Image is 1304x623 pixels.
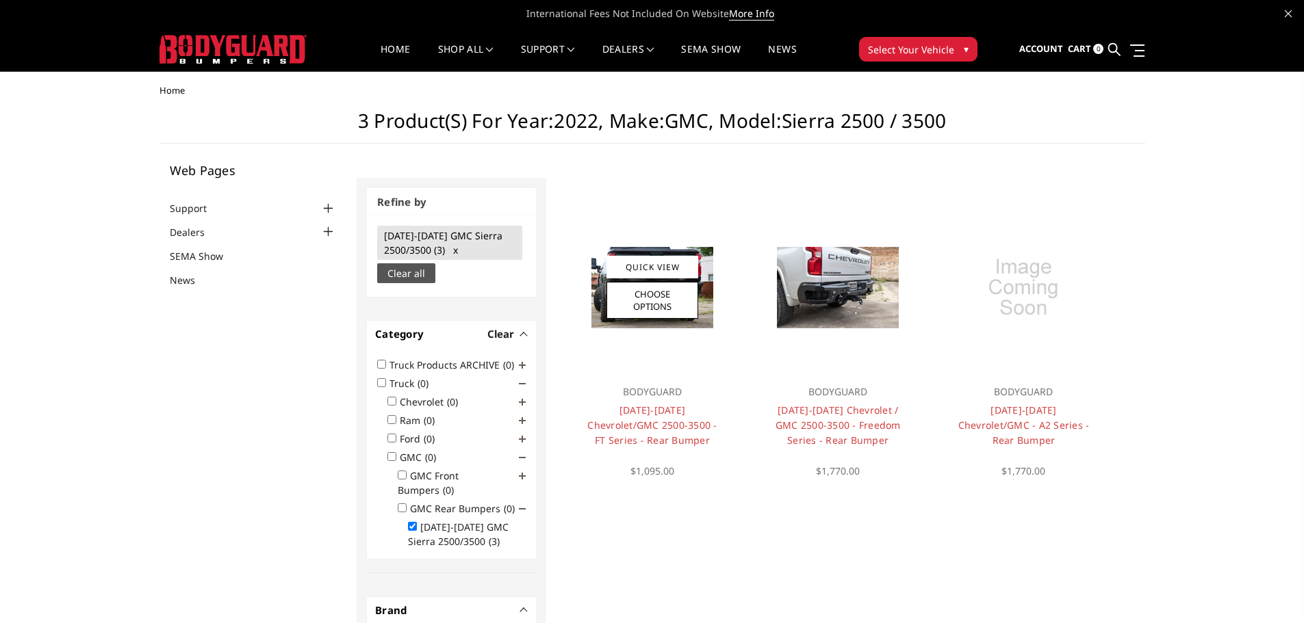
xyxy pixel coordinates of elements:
[410,502,523,515] label: GMC Rear Bumpers
[768,44,796,71] a: News
[521,607,528,613] button: -
[859,37,977,62] button: Select Your Vehicle
[389,358,522,371] label: Truck Products ARCHIVE
[1019,42,1063,55] span: Account
[447,395,458,408] span: (0)
[630,464,674,477] span: $1,095.00
[964,42,969,56] span: ▾
[170,273,212,287] a: News
[418,377,429,390] span: (0)
[816,464,860,477] span: $1,770.00
[521,44,575,71] a: Support
[170,164,337,176] h5: Web Pages
[602,44,654,71] a: Dealers
[519,417,526,424] span: Click to show/hide children
[375,326,528,342] h4: Category
[400,395,466,408] label: Chevrolet
[424,432,435,445] span: (0)
[1019,31,1063,68] a: Account
[170,225,222,239] a: Dealers
[681,44,741,71] a: SEMA Show
[1068,42,1091,55] span: Cart
[583,384,721,400] p: BODYGUARD
[384,229,502,256] span: [DATE]-[DATE] GMC Sierra 2500/3500 (3) x
[438,44,494,71] a: shop all
[868,42,954,57] span: Select Your Vehicle
[400,432,443,445] label: Ford
[400,414,443,427] label: Ram
[519,454,526,461] span: Click to show/hide children
[729,7,774,21] a: More Info
[519,505,526,512] span: Click to show/hide children
[489,535,500,548] span: (3)
[375,602,528,618] h4: Brand
[504,502,515,515] span: (0)
[408,520,509,548] label: [DATE]-[DATE] GMC Sierra 2500/3500
[521,330,528,337] button: -
[1093,44,1103,54] span: 0
[503,358,514,371] span: (0)
[400,451,444,464] label: GMC
[519,380,526,387] span: Click to show/hide children
[170,201,224,215] a: Support
[606,282,698,319] a: Choose Options
[1001,464,1045,477] span: $1,770.00
[955,384,1092,400] p: BODYGUARD
[425,451,436,464] span: (0)
[606,256,698,278] a: Quick View
[387,267,425,280] span: Clear all
[443,483,454,496] span: (0)
[958,403,1090,447] a: [DATE]-[DATE] Chevrolet/GMC - A2 Series - Rear Bumper
[389,377,437,390] label: Truck
[519,362,526,369] span: Click to show/hide children
[1068,31,1103,68] a: Cart 0
[381,44,410,71] a: Home
[1236,557,1304,623] iframe: Chat Widget
[776,403,901,447] a: [DATE]-[DATE] Chevrolet / GMC 2500-3500 - Freedom Series - Rear Bumper
[159,35,307,64] img: BODYGUARD BUMPERS
[159,84,185,96] span: Home
[769,384,907,400] p: BODYGUARD
[159,109,1145,144] h1: 3 Product(s) for Year:2022, Make:GMC, Model:Sierra 2500 / 3500
[367,188,536,216] h3: Refine by
[519,473,526,479] span: Click to show/hide children
[587,403,717,447] a: [DATE]-[DATE] Chevrolet/GMC 2500-3500 - FT Series - Rear Bumper
[519,399,526,406] span: Click to show/hide children
[519,436,526,442] span: Click to show/hide children
[424,414,435,427] span: (0)
[398,469,462,496] label: GMC Front Bumpers
[487,327,514,341] span: Clear
[982,246,1064,328] img: ProductDefault.gif
[170,249,240,263] a: SEMA Show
